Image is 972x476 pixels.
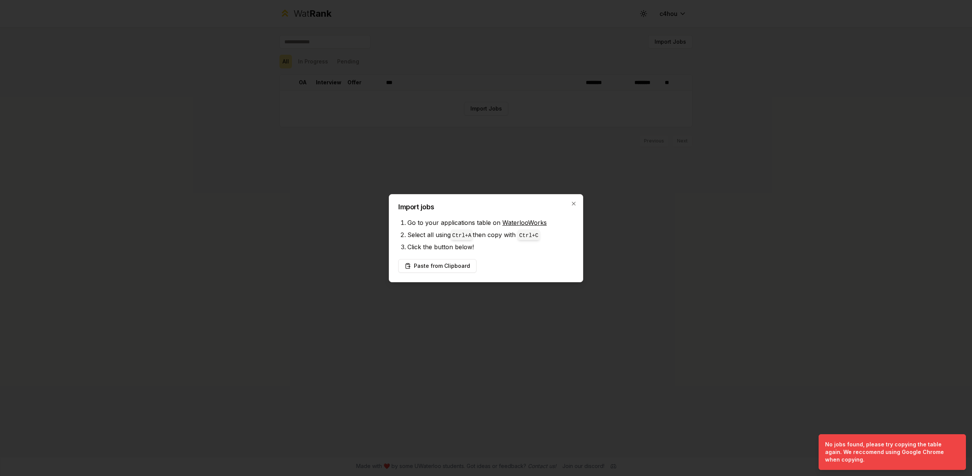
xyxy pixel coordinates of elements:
[502,219,547,226] a: WaterlooWorks
[407,241,574,253] li: Click the button below!
[452,232,471,239] code: Ctrl+ A
[398,259,477,273] button: Paste from Clipboard
[519,232,538,239] code: Ctrl+ C
[398,204,574,210] h2: Import jobs
[407,217,574,229] li: Go to your applications table on
[825,441,956,463] div: No jobs found, please try copying the table again. We reccomend using Google Chrome when copying.
[407,229,574,241] li: Select all using then copy with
